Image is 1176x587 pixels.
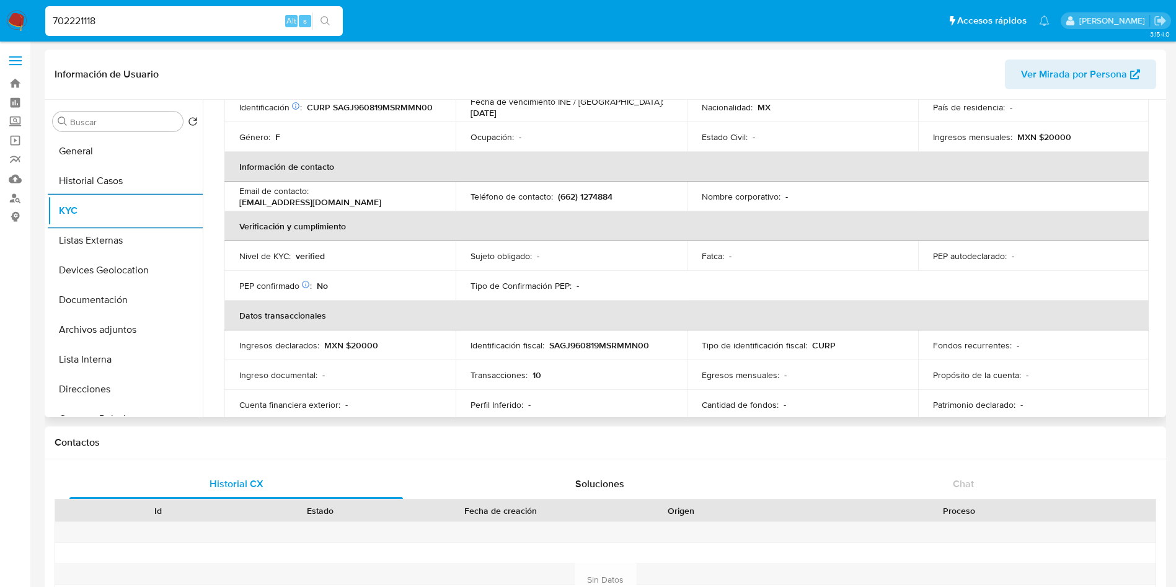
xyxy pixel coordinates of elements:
[1154,14,1167,27] a: Salir
[58,117,68,126] button: Buscar
[702,369,779,381] p: Egresos mensuales :
[1010,102,1012,113] p: -
[239,185,309,196] p: Email de contacto :
[785,191,788,202] p: -
[322,369,325,381] p: -
[345,399,348,410] p: -
[1017,340,1019,351] p: -
[312,12,338,30] button: search-icon
[1021,60,1127,89] span: Ver Mirada por Persona
[729,250,732,262] p: -
[702,191,780,202] p: Nombre corporativo :
[1026,369,1028,381] p: -
[758,102,771,113] p: MX
[224,152,1149,182] th: Información de contacto
[410,505,591,517] div: Fecha de creación
[609,505,754,517] div: Origen
[471,250,532,262] p: Sujeto obligado :
[48,285,203,315] button: Documentación
[45,13,343,29] input: Buscar usuario o caso...
[210,477,263,491] span: Historial CX
[702,399,779,410] p: Cantidad de fondos :
[317,280,328,291] p: No
[55,436,1156,449] h1: Contactos
[812,340,836,351] p: CURP
[957,14,1027,27] span: Accesos rápidos
[48,136,203,166] button: General
[933,399,1015,410] p: Patrimonio declarado :
[1020,399,1023,410] p: -
[471,369,528,381] p: Transacciones :
[533,369,541,381] p: 10
[239,102,302,113] p: Identificación :
[519,131,521,143] p: -
[1017,131,1071,143] p: MXN $20000
[303,15,307,27] span: s
[239,250,291,262] p: Nivel de KYC :
[224,211,1149,241] th: Verificación y cumplimiento
[48,226,203,255] button: Listas Externas
[933,369,1021,381] p: Propósito de la cuenta :
[188,117,198,130] button: Volver al orden por defecto
[48,315,203,345] button: Archivos adjuntos
[528,399,531,410] p: -
[784,399,786,410] p: -
[86,505,231,517] div: Id
[224,301,1149,330] th: Datos transaccionales
[1005,60,1156,89] button: Ver Mirada por Persona
[239,280,312,291] p: PEP confirmado :
[48,345,203,374] button: Lista Interna
[471,107,497,118] p: [DATE]
[324,340,378,351] p: MXN $20000
[953,477,974,491] span: Chat
[471,96,663,107] p: Fecha de vencimiento INE / [GEOGRAPHIC_DATA] :
[471,280,572,291] p: Tipo de Confirmación PEP :
[784,369,787,381] p: -
[549,340,649,351] p: SAGJ960819MSRMMN00
[1012,250,1014,262] p: -
[70,117,178,128] input: Buscar
[296,250,325,262] p: verified
[48,166,203,196] button: Historial Casos
[239,340,319,351] p: Ingresos declarados :
[239,369,317,381] p: Ingreso documental :
[702,340,807,351] p: Tipo de identificación fiscal :
[48,404,203,434] button: Cruces y Relaciones
[239,131,270,143] p: Género :
[771,505,1147,517] div: Proceso
[471,191,553,202] p: Teléfono de contacto :
[577,280,579,291] p: -
[239,399,340,410] p: Cuenta financiera exterior :
[471,399,523,410] p: Perfil Inferido :
[933,102,1005,113] p: País de residencia :
[48,255,203,285] button: Devices Geolocation
[471,131,514,143] p: Ocupación :
[1039,15,1050,26] a: Notificaciones
[48,374,203,404] button: Direcciones
[537,250,539,262] p: -
[307,102,433,113] p: CURP SAGJ960819MSRMMN00
[753,131,755,143] p: -
[933,340,1012,351] p: Fondos recurrentes :
[55,68,159,81] h1: Información de Usuario
[248,505,393,517] div: Estado
[575,477,624,491] span: Soluciones
[286,15,296,27] span: Alt
[48,196,203,226] button: KYC
[239,196,381,208] p: [EMAIL_ADDRESS][DOMAIN_NAME]
[275,131,280,143] p: F
[702,102,753,113] p: Nacionalidad :
[471,340,544,351] p: Identificación fiscal :
[933,250,1007,262] p: PEP autodeclarado :
[1079,15,1149,27] p: ivonne.perezonofre@mercadolibre.com.mx
[702,250,724,262] p: Fatca :
[702,131,748,143] p: Estado Civil :
[558,191,612,202] p: (662) 1274884
[933,131,1012,143] p: Ingresos mensuales :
